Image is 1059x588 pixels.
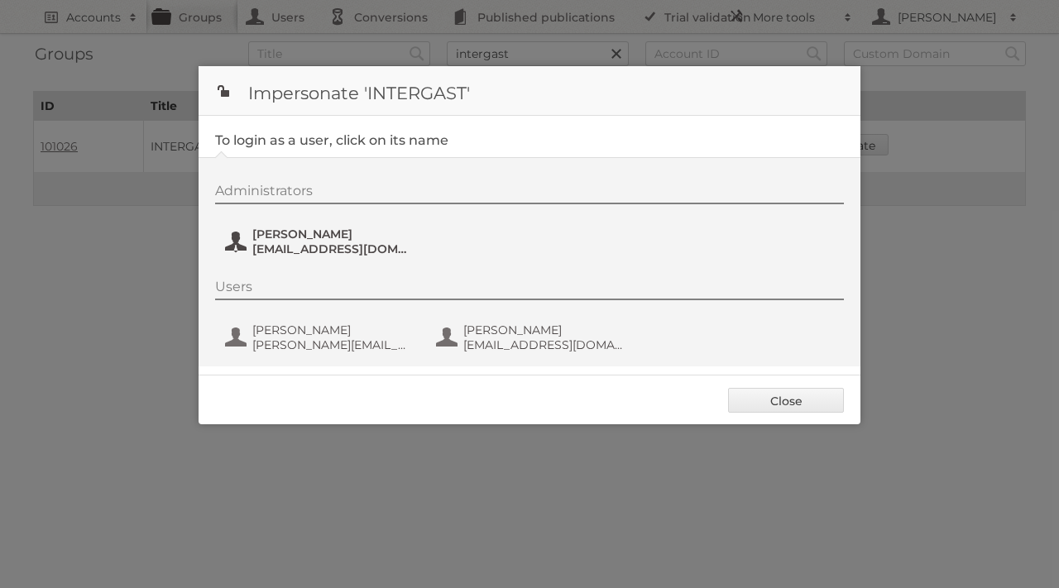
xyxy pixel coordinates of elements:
span: [PERSON_NAME] [252,323,413,337]
button: [PERSON_NAME] [EMAIL_ADDRESS][DOMAIN_NAME] [434,321,629,354]
div: Users [215,279,844,300]
h1: Impersonate 'INTERGAST' [199,66,860,116]
span: [EMAIL_ADDRESS][DOMAIN_NAME] [252,241,413,256]
span: [PERSON_NAME] [463,323,624,337]
span: [PERSON_NAME][EMAIL_ADDRESS][PERSON_NAME][DOMAIN_NAME] [252,337,413,352]
span: [PERSON_NAME] [252,227,413,241]
a: Close [728,388,844,413]
span: [EMAIL_ADDRESS][DOMAIN_NAME] [463,337,624,352]
button: [PERSON_NAME] [EMAIL_ADDRESS][DOMAIN_NAME] [223,225,418,258]
legend: To login as a user, click on its name [215,132,448,148]
button: [PERSON_NAME] [PERSON_NAME][EMAIL_ADDRESS][PERSON_NAME][DOMAIN_NAME] [223,321,418,354]
div: Administrators [215,183,844,204]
